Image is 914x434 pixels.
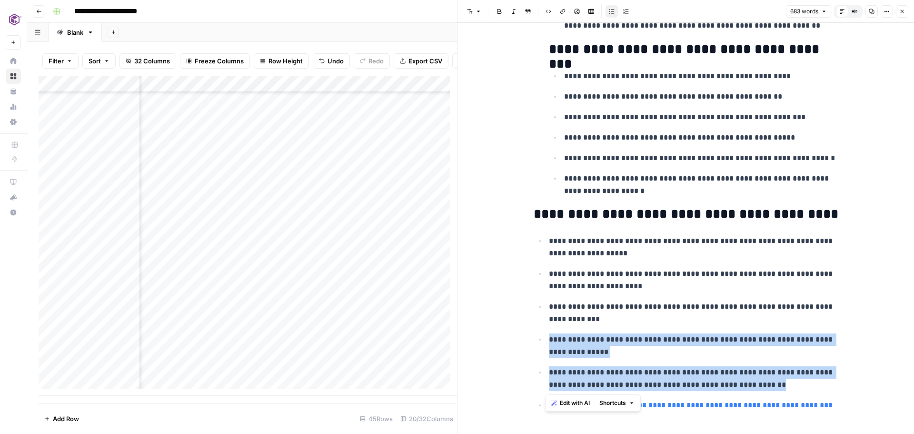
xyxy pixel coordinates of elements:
span: Undo [328,56,344,66]
button: Row Height [254,53,309,69]
span: Freeze Columns [195,56,244,66]
span: Sort [89,56,101,66]
a: Your Data [6,84,21,99]
div: What's new? [6,190,20,204]
a: Settings [6,114,21,130]
span: Redo [368,56,384,66]
a: Blank [49,23,102,42]
button: What's new? [6,190,21,205]
span: Shortcuts [599,399,626,407]
span: Filter [49,56,64,66]
span: Edit with AI [560,399,590,407]
button: Help + Support [6,205,21,220]
span: Export CSV [408,56,442,66]
button: Redo [354,53,390,69]
button: Add Row [39,411,85,426]
img: Commvault Logo [6,11,23,28]
button: Shortcuts [596,397,638,409]
div: Blank [67,28,83,37]
span: Row Height [268,56,303,66]
span: 32 Columns [134,56,170,66]
button: 32 Columns [119,53,176,69]
div: 45 Rows [356,411,397,426]
a: Home [6,53,21,69]
div: 20/32 Columns [397,411,457,426]
a: Browse [6,69,21,84]
button: Edit with AI [547,397,594,409]
button: Workspace: Commvault [6,8,21,31]
button: Sort [82,53,116,69]
span: Add Row [53,414,79,424]
a: AirOps Academy [6,174,21,190]
button: Filter [42,53,79,69]
button: 683 words [786,5,831,18]
button: Freeze Columns [180,53,250,69]
button: Undo [313,53,350,69]
button: Export CSV [394,53,448,69]
a: Usage [6,99,21,114]
span: 683 words [790,7,818,16]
